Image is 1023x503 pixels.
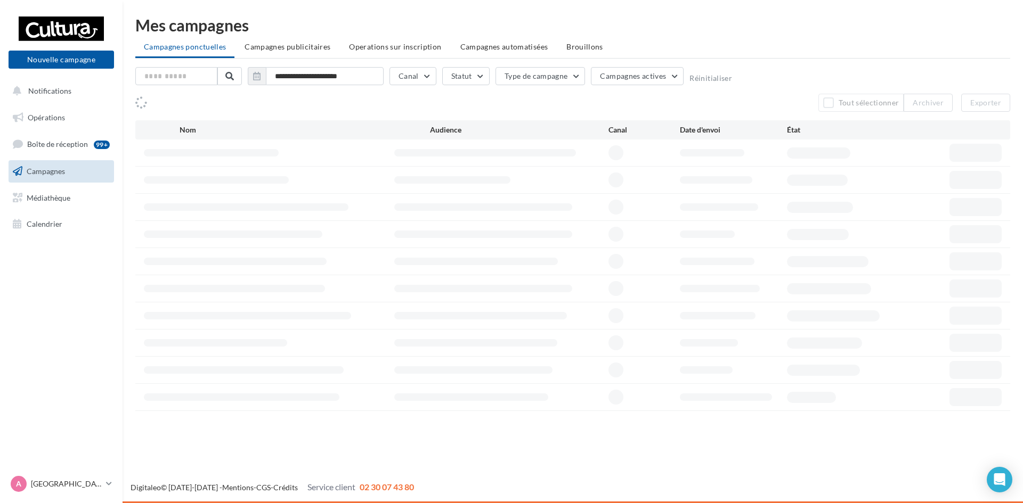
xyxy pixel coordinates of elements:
a: Opérations [6,106,116,129]
span: Operations sur inscription [349,42,441,51]
a: CGS [256,483,271,492]
button: Tout sélectionner [818,94,904,112]
span: Campagnes actives [600,71,666,80]
a: Digitaleo [131,483,161,492]
div: Nom [180,125,430,135]
a: A [GEOGRAPHIC_DATA] [9,474,114,494]
button: Réinitialiser [689,74,732,83]
span: Service client [307,482,355,492]
span: A [16,479,21,489]
button: Exporter [961,94,1010,112]
a: Campagnes [6,160,116,183]
span: Campagnes [27,167,65,176]
button: Nouvelle campagne [9,51,114,69]
span: Boîte de réception [27,139,88,149]
span: Campagnes publicitaires [245,42,330,51]
div: Open Intercom Messenger [987,467,1012,492]
button: Statut [442,67,490,85]
span: Opérations [28,113,65,122]
div: Mes campagnes [135,17,1010,33]
div: Canal [608,125,680,135]
button: Canal [389,67,436,85]
span: © [DATE]-[DATE] - - - [131,483,414,492]
a: Mentions [222,483,254,492]
span: Calendrier [27,219,62,228]
span: 02 30 07 43 80 [360,482,414,492]
span: Campagnes automatisées [460,42,548,51]
a: Crédits [273,483,298,492]
div: État [787,125,894,135]
div: Audience [430,125,608,135]
a: Calendrier [6,213,116,235]
a: Boîte de réception99+ [6,133,116,155]
a: Médiathèque [6,187,116,209]
button: Notifications [6,80,112,102]
p: [GEOGRAPHIC_DATA] [31,479,102,489]
button: Campagnes actives [591,67,684,85]
div: 99+ [94,141,110,149]
button: Archiver [904,94,953,112]
button: Type de campagne [496,67,586,85]
div: Date d'envoi [680,125,787,135]
span: Médiathèque [27,193,70,202]
span: Notifications [28,86,71,95]
span: Brouillons [566,42,603,51]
